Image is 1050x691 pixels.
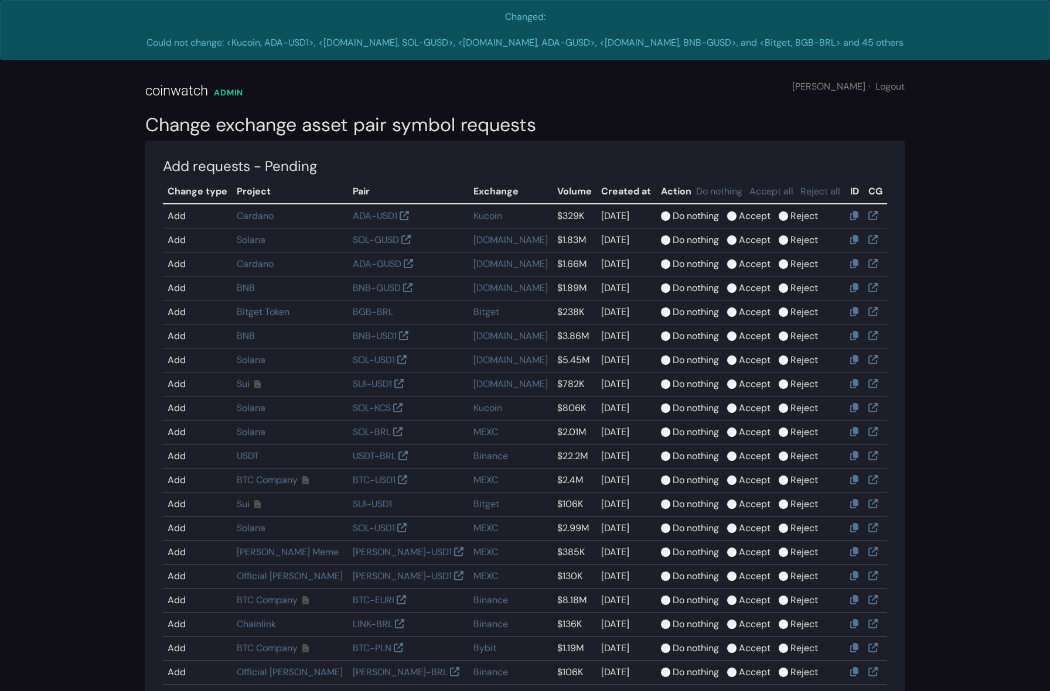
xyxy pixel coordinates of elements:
td: Add [163,204,232,228]
label: Do nothing [673,641,719,655]
label: Accept [739,233,771,247]
label: Reject [790,569,818,583]
td: Add [163,420,232,444]
td: [DATE] [596,276,656,300]
a: Binance [473,618,508,630]
a: USDT [237,450,259,462]
a: BTC-PLN [353,642,391,654]
a: Sui [237,498,250,510]
a: BTC-EURI [353,594,394,606]
td: Add [163,300,232,324]
label: Accept [739,209,771,223]
a: [DOMAIN_NAME] [473,354,548,366]
a: SOL-USD1 [353,522,395,534]
a: Kucoin [473,402,502,414]
label: Do nothing [673,209,719,223]
a: Solana [237,426,265,438]
label: Do nothing [673,305,719,319]
td: Add [163,613,232,637]
td: Add [163,468,232,492]
label: Reject [790,377,818,391]
a: [PERSON_NAME]-BRL [353,666,448,678]
label: Do nothing [673,329,719,343]
a: Cardano [237,258,274,270]
label: Accept [739,377,771,391]
a: SUI-USD1 [353,378,392,390]
td: [DATE] [596,589,656,613]
td: $106K [553,661,596,685]
a: [DOMAIN_NAME] [473,378,548,390]
label: Accept [739,545,771,559]
td: [DATE] [596,516,656,541]
td: $806K [553,396,596,420]
td: Add [163,541,232,565]
label: Accept [739,353,771,367]
td: [DATE] [596,637,656,661]
label: Accept [739,281,771,295]
label: Reject [790,641,818,655]
label: Accept [739,425,771,439]
a: Sui [237,378,250,390]
label: Do nothing [673,569,719,583]
a: SOL-BRL [353,426,391,438]
td: $106K [553,492,596,516]
a: [PERSON_NAME]-USD1 [353,546,452,558]
label: Do nothing [673,593,719,607]
td: $22.2M [553,444,596,468]
h2: Change exchange asset pair symbol requests [145,114,905,136]
a: Solana [237,522,265,534]
a: MEXC [473,426,498,438]
td: $329K [553,204,596,228]
label: Do nothing [673,617,719,631]
label: Reject [790,665,818,679]
label: Accept [739,401,771,415]
td: $2.4M [553,468,596,492]
a: Solana [237,402,265,414]
a: MEXC [473,522,498,534]
div: ADMIN [214,87,243,99]
label: Do nothing [673,521,719,535]
a: BTC Company [237,642,298,654]
a: MEXC [473,570,498,582]
th: CG [864,180,887,204]
th: Volume [553,180,596,204]
td: $136K [553,613,596,637]
label: Do nothing [673,473,719,487]
a: Reject all [800,185,840,197]
label: Do nothing [673,665,719,679]
a: [PERSON_NAME] Meme [237,546,339,558]
label: Accept [739,473,771,487]
a: BGB-BRL [353,306,393,318]
td: [DATE] [596,228,656,252]
a: Bybit [473,642,496,654]
td: Add [163,661,232,685]
a: Binance [473,450,508,462]
td: [DATE] [596,204,656,228]
a: BNB [237,330,255,342]
a: BTC-USD1 [353,474,396,486]
label: Accept [739,641,771,655]
td: Add [163,324,232,348]
a: Official [PERSON_NAME] [237,666,343,678]
a: BNB [237,282,255,294]
th: Pair [348,180,469,204]
label: Accept [739,665,771,679]
label: Accept [739,617,771,631]
label: Reject [790,329,818,343]
td: [DATE] [596,300,656,324]
label: Reject [790,497,818,511]
td: $130K [553,565,596,589]
label: Reject [790,593,818,607]
a: Official [PERSON_NAME] [237,570,343,582]
div: [PERSON_NAME] [792,80,905,94]
a: SOL-KCS [353,402,391,414]
label: Reject [790,521,818,535]
td: [DATE] [596,661,656,685]
a: Solana [237,234,265,246]
td: $3.86M [553,324,596,348]
td: $1.66M [553,252,596,276]
td: [DATE] [596,468,656,492]
td: Add [163,589,232,613]
label: Do nothing [673,449,719,463]
td: $1.89M [553,276,596,300]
